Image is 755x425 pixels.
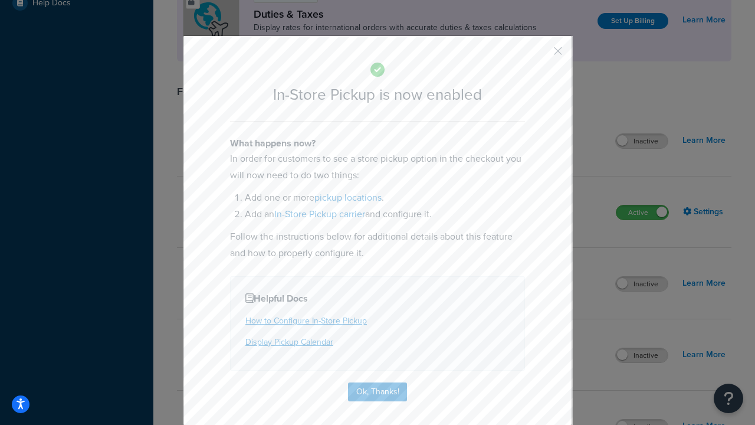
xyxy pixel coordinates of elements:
p: Follow the instructions below for additional details about this feature and how to properly confi... [230,228,525,261]
a: Display Pickup Calendar [245,336,333,348]
a: pickup locations [314,191,382,204]
h4: Helpful Docs [245,292,510,306]
a: In-Store Pickup carrier [274,207,365,221]
li: Add an and configure it. [245,206,525,223]
p: In order for customers to see a store pickup option in the checkout you will now need to do two t... [230,151,525,184]
li: Add one or more . [245,189,525,206]
button: Ok, Thanks! [348,382,407,401]
h2: In-Store Pickup is now enabled [230,86,525,103]
h4: What happens now? [230,136,525,151]
a: How to Configure In-Store Pickup [245,315,367,327]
